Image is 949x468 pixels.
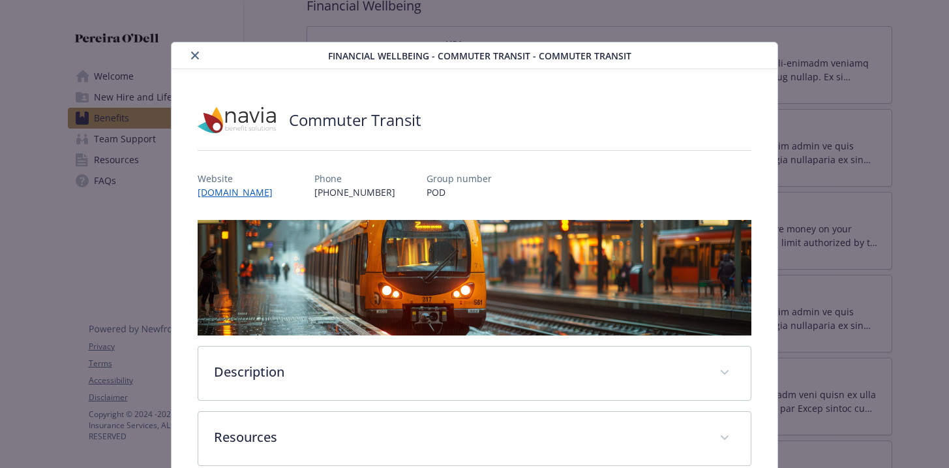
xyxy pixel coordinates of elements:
[198,220,751,335] img: banner
[314,172,395,185] p: Phone
[198,186,283,198] a: [DOMAIN_NAME]
[289,109,421,131] h2: Commuter Transit
[198,172,283,185] p: Website
[187,48,203,63] button: close
[427,172,492,185] p: Group number
[198,101,276,140] img: Navia Benefit Solutions
[328,49,631,63] span: Financial Wellbeing - Commuter Transit - Commuter Transit
[214,362,704,382] p: Description
[198,412,751,465] div: Resources
[427,185,492,199] p: POD
[198,347,751,400] div: Description
[214,428,704,447] p: Resources
[314,185,395,199] p: [PHONE_NUMBER]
